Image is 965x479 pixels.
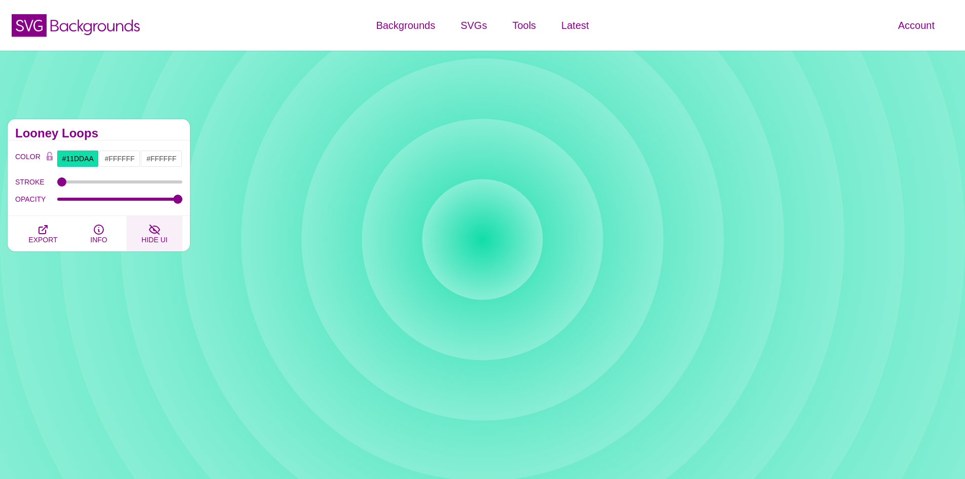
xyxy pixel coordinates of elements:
[127,216,182,251] button: HIDE UI
[15,150,42,167] label: COLOR
[15,129,182,137] h2: Looney Loops
[42,150,57,164] button: Color Lock
[15,193,57,206] label: OPACITY
[90,236,107,244] span: INFO
[363,10,448,41] a: Backgrounds
[549,10,601,41] a: Latest
[71,216,127,251] button: INFO
[448,10,499,41] a: SVGs
[499,10,549,41] a: Tools
[141,236,167,244] span: HIDE UI
[885,10,947,41] a: Account
[15,216,71,251] button: EXPORT
[28,236,57,244] span: EXPORT
[15,175,57,189] label: STROKE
